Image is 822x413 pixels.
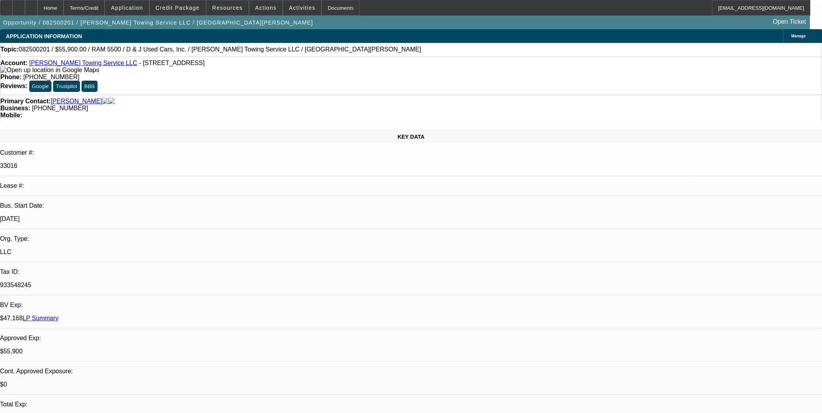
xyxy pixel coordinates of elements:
button: BBB [82,81,98,92]
a: View Google Maps [0,67,99,73]
strong: Primary Contact: [0,98,51,105]
span: Actions [255,5,277,11]
span: [PHONE_NUMBER] [32,105,88,111]
button: Application [105,0,149,15]
span: APPLICATION INFORMATION [6,33,82,39]
a: [PERSON_NAME] [51,98,102,105]
strong: Reviews: [0,83,27,89]
img: facebook-icon.png [102,98,108,105]
span: Activities [289,5,316,11]
span: Resources [212,5,243,11]
span: Manage [791,34,806,38]
span: 082500201 / $55,900.00 / RAM 5500 / D & J Used Cars, Inc. / [PERSON_NAME] Towing Service LLC / [G... [19,46,421,53]
a: Open Ticket [770,15,809,28]
a: LP Summary [23,315,59,321]
strong: Account: [0,60,27,66]
span: Credit Package [156,5,200,11]
button: Actions [249,0,282,15]
img: Open up location in Google Maps [0,67,99,74]
button: Activities [283,0,321,15]
button: Credit Package [150,0,206,15]
span: KEY DATA [398,134,424,140]
strong: Topic: [0,46,19,53]
button: Google [29,81,51,92]
strong: Mobile: [0,112,22,118]
button: Trustpilot [53,81,80,92]
span: [PHONE_NUMBER] [23,74,80,80]
a: [PERSON_NAME] Towing Service LLC [29,60,137,66]
button: Resources [206,0,249,15]
span: - [STREET_ADDRESS] [139,60,204,66]
strong: Business: [0,105,30,111]
span: Application [111,5,143,11]
span: Opportunity / 082500201 / [PERSON_NAME] Towing Service LLC / [GEOGRAPHIC_DATA][PERSON_NAME] [3,19,313,26]
img: linkedin-icon.png [108,98,115,105]
strong: Phone: [0,74,21,80]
